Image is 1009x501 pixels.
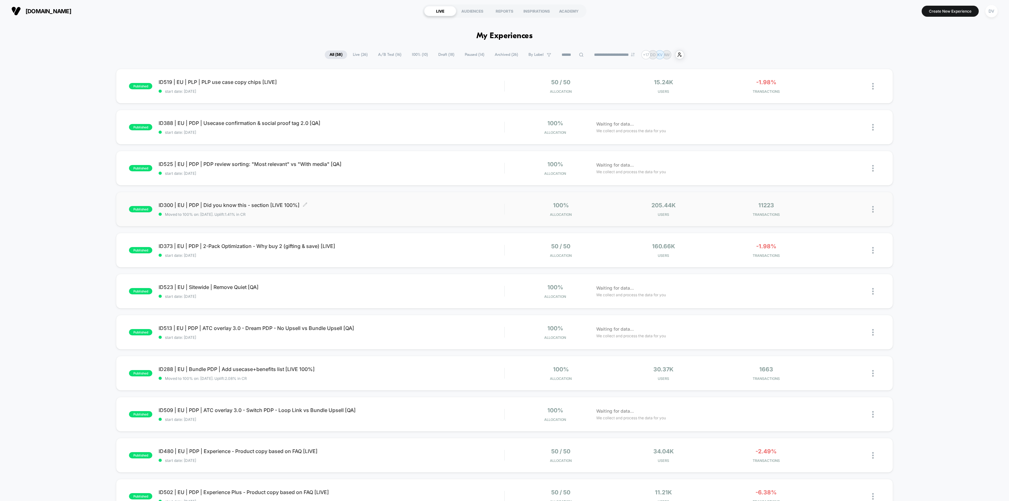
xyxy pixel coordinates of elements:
span: published [129,411,152,417]
span: 50 / 50 [551,489,570,496]
span: Waiting for data... [596,285,634,292]
span: Users [614,212,713,217]
p: DD [650,52,656,57]
span: 11.21k [655,489,672,496]
span: Allocation [544,171,566,176]
span: published [129,247,152,253]
span: -1.98% [756,243,776,250]
span: 50 / 50 [551,448,570,455]
span: 100% [547,284,563,291]
img: close [872,124,874,131]
span: published [129,165,152,171]
div: AUDIENCES [456,6,488,16]
div: INSPIRATIONS [521,6,553,16]
span: 30.37k [653,366,674,373]
button: DV [983,5,1000,18]
div: ACADEMY [553,6,585,16]
span: 15.24k [654,79,673,85]
span: Users [614,458,713,463]
span: A/B Test ( 16 ) [373,50,406,59]
img: Visually logo [11,6,21,16]
p: AW [664,52,670,57]
div: REPORTS [488,6,521,16]
span: We collect and process the data for you [596,292,666,298]
span: published [129,124,152,130]
span: Waiting for data... [596,326,634,333]
span: Allocation [550,376,572,381]
span: Draft ( 18 ) [434,50,459,59]
span: Allocation [544,294,566,299]
span: published [129,206,152,212]
span: ID513 | EU | PDP | ATC overlay 3.0 - Dream PDP - No Upsell vs Bundle Upsell [QA] [159,325,504,331]
span: -2.49% [755,448,777,455]
span: ID373 | EU | PDP | 2-Pack Optimization - Why buy 2 (gifting & save) [LIVE] [159,243,504,249]
span: Waiting for data... [596,408,634,415]
span: Allocation [544,130,566,135]
span: Users [614,89,713,94]
img: close [872,411,874,418]
span: ID525 | EU | PDP | PDP review sorting: "Most relevant" vs "With media" [QA] [159,161,504,167]
span: 160.66k [652,243,675,250]
img: end [631,53,635,56]
span: All ( 58 ) [325,50,347,59]
span: 100% [553,366,569,373]
span: ID502 | EU | PDP | Experience Plus - Product copy based on FAQ [LIVE] [159,489,504,495]
span: We collect and process the data for you [596,415,666,421]
span: Users [614,253,713,258]
span: TRANSACTIONS [716,253,816,258]
span: start date: [DATE] [159,253,504,258]
span: start date: [DATE] [159,335,504,340]
span: We collect and process the data for you [596,169,666,175]
span: Paused ( 14 ) [460,50,489,59]
span: ID519 | EU | PLP | PLP use case copy chips [LIVE] [159,79,504,85]
span: TRANSACTIONS [716,212,816,217]
img: close [872,493,874,500]
span: 100% [547,161,563,168]
button: Create New Experience [922,6,979,17]
h1: My Experiences [476,32,533,41]
span: ID480 | EU | PDP | Experience - Product copy based on FAQ [LIVE] [159,448,504,454]
span: published [129,288,152,294]
span: 34.04k [653,448,674,455]
img: close [872,165,874,172]
img: close [872,247,874,254]
span: Users [614,376,713,381]
span: published [129,452,152,458]
span: -1.98% [756,79,776,85]
div: + 17 [641,50,650,59]
span: TRANSACTIONS [716,376,816,381]
span: 1663 [759,366,773,373]
span: ID300 | EU | PDP | Did you know this - section [LIVE 100%] [159,202,504,208]
span: ID523 | EU | Sitewide | Remove Quiet [QA] [159,284,504,290]
img: close [872,329,874,336]
span: start date: [DATE] [159,171,504,176]
span: published [129,329,152,335]
img: close [872,370,874,377]
span: start date: [DATE] [159,130,504,135]
span: start date: [DATE] [159,294,504,299]
span: 100% [547,120,563,127]
span: 11223 [758,202,774,209]
span: published [129,493,152,499]
span: 100% [553,202,569,209]
span: ID288 | EU | Bundle PDP | Add usecase+benefits list [LIVE 100%] [159,366,504,372]
button: [DOMAIN_NAME] [9,6,73,16]
span: published [129,83,152,89]
span: Allocation [544,335,566,340]
span: Allocation [550,253,572,258]
span: 100% [547,407,563,414]
img: close [872,83,874,90]
span: 50 / 50 [551,79,570,85]
span: published [129,370,152,376]
span: Allocation [550,458,572,463]
div: DV [985,5,998,17]
img: close [872,206,874,213]
span: Allocation [550,212,572,217]
img: close [872,452,874,459]
span: We collect and process the data for you [596,128,666,134]
img: close [872,288,874,295]
span: Moved to 100% on: [DATE] . Uplift: 2.08% in CR [165,376,247,381]
span: Waiting for data... [596,162,634,168]
span: start date: [DATE] [159,458,504,463]
span: TRANSACTIONS [716,89,816,94]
